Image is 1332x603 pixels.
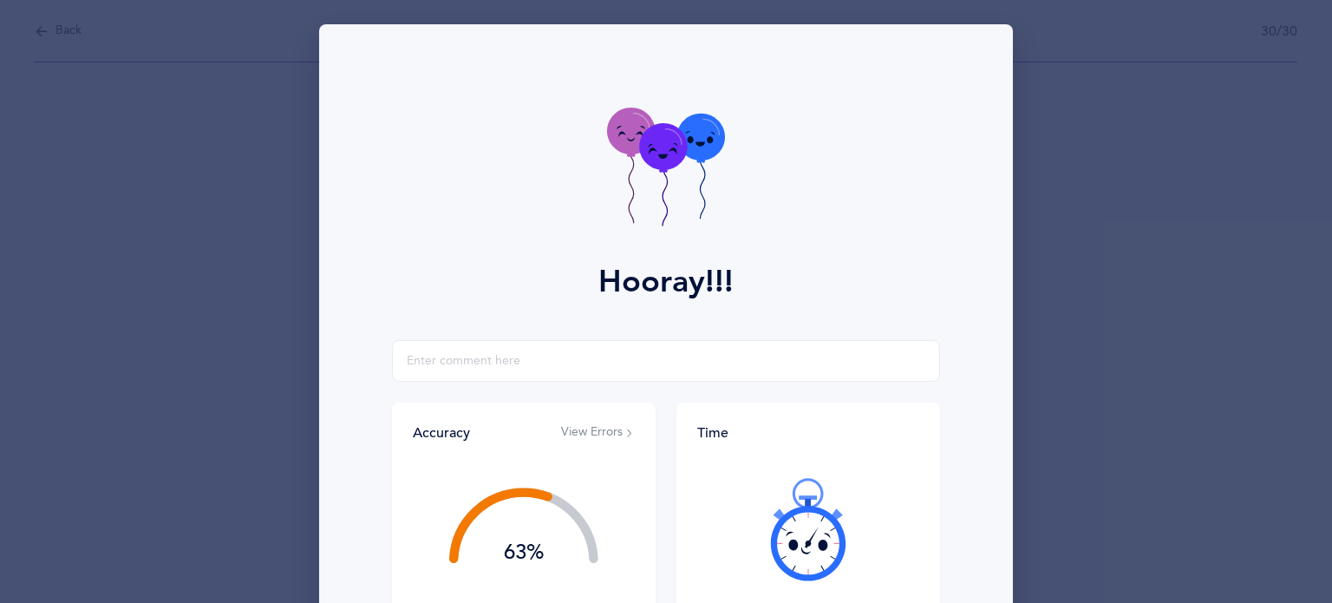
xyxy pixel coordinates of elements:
div: 63% [449,542,598,563]
button: View Errors [561,424,635,442]
div: Hooray!!! [598,259,734,305]
input: Enter comment here [392,340,940,382]
div: Time [697,423,919,442]
div: Accuracy [413,423,470,442]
